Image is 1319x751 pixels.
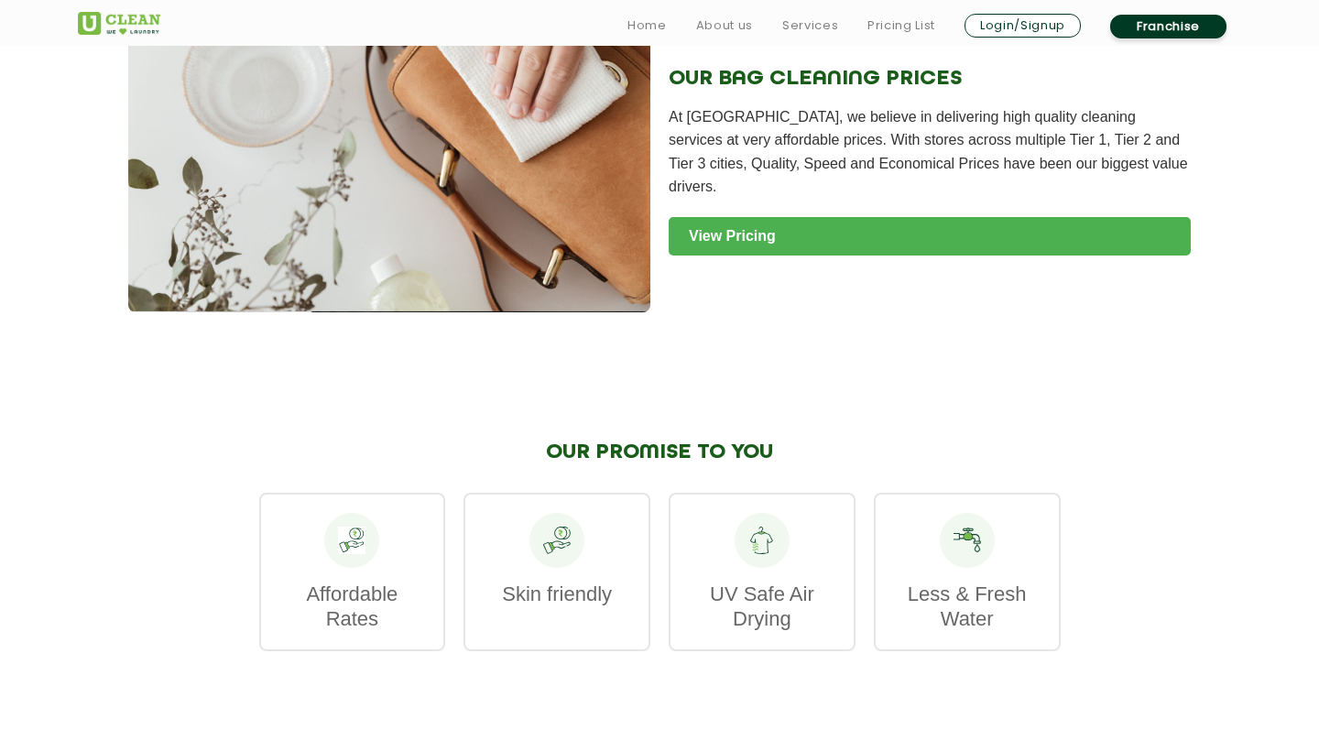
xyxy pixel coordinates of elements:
[627,15,667,37] a: Home
[669,67,1191,91] h2: OUR BAG CLEANING PRICES
[128,10,650,312] img: Bag Cleaning Service
[1110,15,1226,38] a: Franchise
[78,12,160,35] img: UClean Laundry and Dry Cleaning
[782,15,838,37] a: Services
[669,105,1191,199] p: At [GEOGRAPHIC_DATA], we believe in delivering high quality cleaning services at very affordable ...
[259,441,1061,464] h2: OUR PROMISE TO YOU
[484,582,630,606] p: Skin friendly
[689,582,835,631] p: UV Safe Air Drying
[965,14,1081,38] a: Login/Signup
[894,582,1041,631] p: Less & Fresh Water
[279,582,426,631] p: Affordable Rates
[669,217,1191,256] a: View Pricing
[696,15,753,37] a: About us
[867,15,935,37] a: Pricing List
